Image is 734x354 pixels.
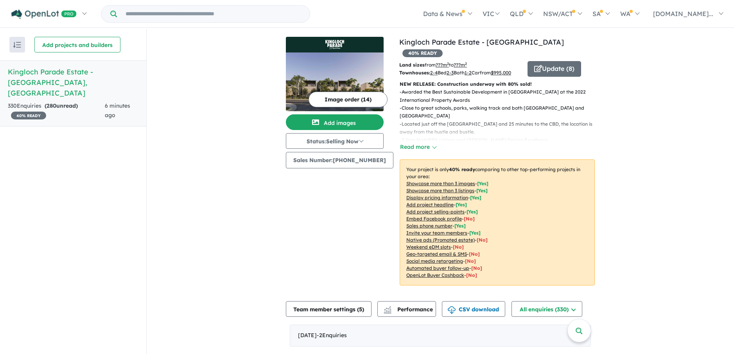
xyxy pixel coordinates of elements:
[105,102,130,119] span: 6 minutes ago
[464,216,475,222] span: [ No ]
[385,306,433,313] span: Performance
[430,70,438,76] u: 2-4
[470,195,481,200] span: [ Yes ]
[286,37,384,111] a: Kingloch Parade Estate - Wantirna LogoKingloch Parade Estate - Wantirna
[465,70,472,76] u: 1-2
[449,166,475,172] b: 40 % ready
[453,244,464,250] span: [No]
[399,69,522,77] p: Bed Bath Car from
[491,70,511,76] u: $ 995,000
[456,202,467,208] span: [ Yes ]
[469,251,480,257] span: [No]
[454,223,466,229] span: [ Yes ]
[406,244,451,250] u: Weekend eDM slots
[477,237,488,243] span: [No]
[402,49,443,57] span: 40 % READY
[406,272,464,278] u: OpenLot Buyer Cashback
[406,223,452,229] u: Sales phone number
[286,114,384,130] button: Add images
[47,102,56,109] span: 280
[471,265,482,271] span: [No]
[11,112,46,119] span: 40 % READY
[406,202,454,208] u: Add project headline
[406,258,463,264] u: Social media retargeting
[400,120,601,136] p: - Located just off the [GEOGRAPHIC_DATA] and 25 minutes to the CBD, the location is away from the...
[528,61,581,77] button: Update (8)
[11,9,77,19] img: Openlot PRO Logo White
[309,92,388,107] button: Image order (14)
[400,159,595,285] p: Your project is only comparing to other top-performing projects in your area: - - - - - - - - - -...
[466,272,477,278] span: [No]
[399,62,425,68] b: Land sizes
[118,5,308,22] input: Try estate name, suburb, builder or developer
[406,188,474,193] u: Showcase more than 3 listings
[406,195,468,200] u: Display pricing information
[384,309,391,314] img: bar-chart.svg
[400,88,601,104] p: - Awarded the Best Sustainable Development in [GEOGRAPHIC_DATA] at the 2022 International Propert...
[286,301,371,317] button: Team member settings (5)
[469,230,481,236] span: [ Yes ]
[290,325,591,347] div: [DATE]
[8,67,138,98] h5: Kingloch Parade Estate - [GEOGRAPHIC_DATA] , [GEOGRAPHIC_DATA]
[377,301,436,317] button: Performance
[8,101,105,120] div: 330 Enquir ies
[406,265,469,271] u: Automated buyer follow-up
[465,61,467,66] sup: 2
[400,80,595,88] p: NEW RELEASE: Construction underway with 80% sold!
[317,332,347,339] span: - 2 Enquir ies
[448,306,456,314] img: download icon
[286,133,384,149] button: Status:Selling Now
[465,258,476,264] span: [No]
[406,209,465,215] u: Add project selling-points
[13,42,21,48] img: sort.svg
[476,188,488,193] span: [ Yes ]
[400,104,601,120] p: - Close to great schools, parks, walking track and both [GEOGRAPHIC_DATA] and [GEOGRAPHIC_DATA]
[447,70,454,76] u: 2-3
[399,70,430,76] b: Townhouses:
[406,230,467,236] u: Invite your team members
[286,52,384,111] img: Kingloch Parade Estate - Wantirna
[436,62,449,68] u: ??? m
[447,61,449,66] sup: 2
[449,62,467,68] span: to
[406,216,462,222] u: Embed Facebook profile
[45,102,78,109] strong: ( unread)
[406,237,475,243] u: Native ads (Promoted estate)
[400,136,601,144] p: - 7 Star NatHERS ratings and [PERSON_NAME] Design Excellence
[454,62,467,68] u: ???m
[289,40,380,49] img: Kingloch Parade Estate - Wantirna Logo
[653,10,713,18] span: [DOMAIN_NAME]...
[477,181,488,186] span: [ Yes ]
[384,306,391,311] img: line-chart.svg
[399,61,522,69] p: from
[467,209,478,215] span: [ Yes ]
[400,143,436,152] button: Read more
[406,181,475,186] u: Showcase more than 3 images
[286,152,393,168] button: Sales Number:[PHONE_NUMBER]
[442,301,505,317] button: CSV download
[406,251,467,257] u: Geo-targeted email & SMS
[511,301,582,317] button: All enquiries (330)
[359,306,362,313] span: 5
[34,37,120,52] button: Add projects and builders
[399,38,564,47] a: Kingloch Parade Estate - [GEOGRAPHIC_DATA]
